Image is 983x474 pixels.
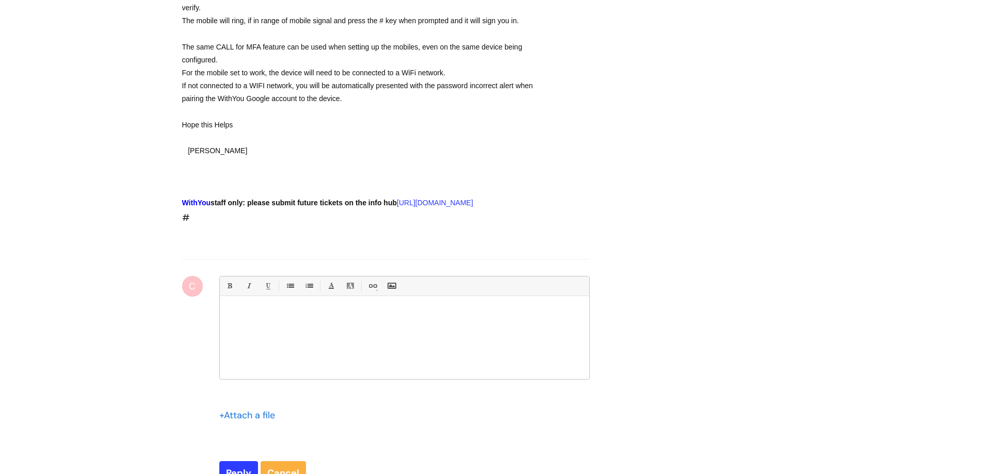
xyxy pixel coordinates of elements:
[261,280,274,292] a: Underline(Ctrl-U)
[385,280,398,292] a: Insert Image...
[302,280,315,292] a: 1. Ordered List (Ctrl-Shift-8)
[283,280,296,292] a: • Unordered List (Ctrl-Shift-7)
[182,144,553,157] div: ​ [PERSON_NAME]
[366,280,379,292] a: Link
[344,280,357,292] a: Back Color
[242,280,255,292] a: Italic (Ctrl-I)
[182,199,397,207] strong: staff only: please submit future tickets on the info hub
[397,199,473,207] a: [URL][DOMAIN_NAME]
[219,409,224,421] span: +
[219,407,281,423] div: Attach a file
[223,280,236,292] a: Bold (Ctrl-B)
[182,199,211,207] span: WithYou
[325,280,337,292] a: Font Color
[182,276,203,297] div: C
[182,119,553,132] div: Hope this Helps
